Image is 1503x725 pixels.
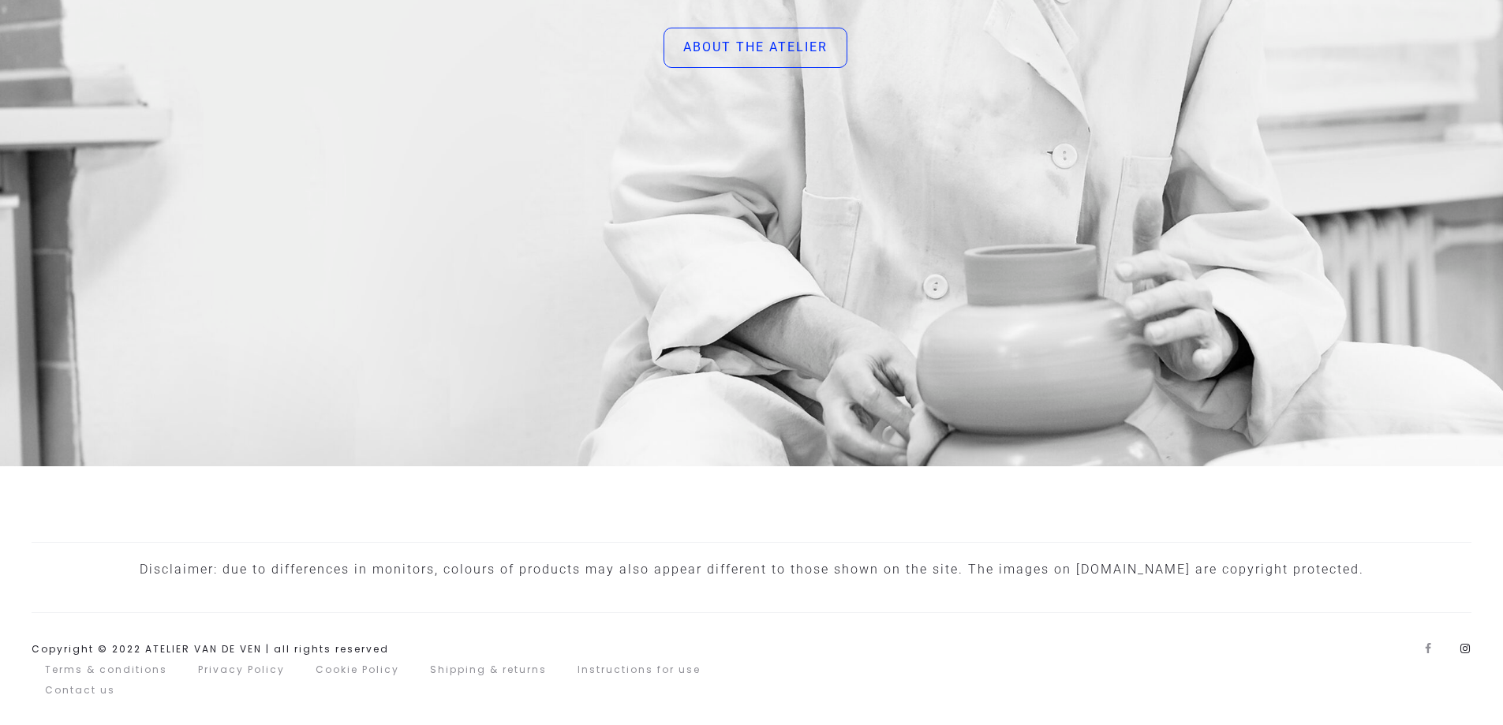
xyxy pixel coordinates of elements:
[316,663,399,676] a: Cookie Policy
[683,38,828,57] div: ABOUT THE ATELIER
[45,683,115,697] a: Contact us
[198,663,285,676] a: Privacy Policy
[664,28,847,69] a: ABOUT THE ATELIER
[45,663,167,676] a: Terms & conditions
[32,639,389,660] div: Copyright © 2022 ATELIER VAN DE VEN | all rights reserved
[578,663,701,676] a: Instructions for use
[430,663,547,676] a: Shipping & returns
